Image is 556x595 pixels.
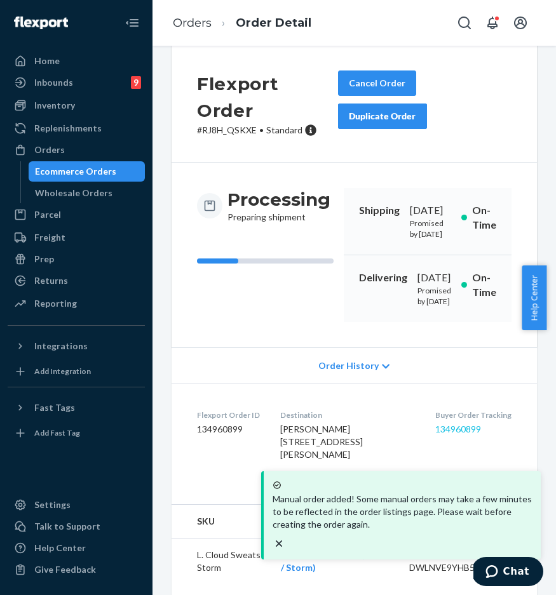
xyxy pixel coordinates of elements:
a: Prep [8,249,145,269]
a: Help Center [8,538,145,558]
p: Delivering [359,271,407,285]
div: Parcel [34,208,61,221]
div: Give Feedback [34,563,96,576]
div: [DATE] [417,271,451,285]
div: Add Integration [34,366,91,377]
button: Open notifications [480,10,505,36]
dt: Destination [280,410,415,420]
p: # RJ8H_QSKXE [197,124,338,137]
div: Ecommerce Orders [35,165,116,178]
div: Replenishments [34,122,102,135]
span: [PERSON_NAME] [STREET_ADDRESS][PERSON_NAME] [280,424,363,460]
span: Order History [318,359,379,372]
ol: breadcrumbs [163,4,322,42]
button: Close Navigation [119,10,145,36]
div: Duplicate Order [349,110,416,123]
button: Duplicate Order [338,104,427,129]
h3: Processing [227,188,330,211]
a: Add Integration [8,361,145,382]
div: Fast Tags [34,401,75,414]
p: Manual order added! Some manual orders may take a few minutes to be reflected in the order listin... [273,493,532,531]
div: Talk to Support [34,520,100,533]
dt: Flexport Order ID [197,410,260,420]
a: Settings [8,495,145,515]
a: Home [8,51,145,71]
div: Returns [34,274,68,287]
a: Orders [173,16,212,30]
p: Shipping [359,203,400,218]
div: Prep [34,253,54,265]
h2: Flexport Order [197,70,338,124]
p: On-Time [472,203,496,232]
p: Promised by [DATE] [410,218,451,239]
dt: Buyer Order Tracking [435,410,512,420]
button: Give Feedback [8,559,145,580]
div: Orders [34,144,65,156]
a: Inventory [8,95,145,116]
div: Preparing shipment [227,188,330,224]
div: 9 [131,76,141,89]
button: Open account menu [508,10,533,36]
div: Help Center [34,542,86,554]
button: Talk to Support [8,516,145,537]
a: Reporting [8,293,145,314]
span: Standard [266,124,302,135]
div: Reporting [34,297,77,310]
a: Parcel [8,204,145,225]
a: 134960899 [435,424,481,434]
a: Ecommerce Orders [29,161,146,182]
div: Home [34,55,60,67]
div: Add Fast Tag [34,427,80,438]
iframe: Opens a widget where you can chat to one of our agents [473,557,543,589]
button: Cancel Order [338,70,416,96]
button: Integrations [8,336,145,356]
svg: close toast [273,537,285,550]
td: L. Cloud Sweats Storm [172,538,271,585]
div: Settings [34,498,71,511]
p: On-Time [472,271,496,300]
img: Flexport logo [14,17,68,29]
a: Replenishments [8,118,145,138]
button: Fast Tags [8,398,145,418]
div: Inbounds [34,76,73,89]
a: Wholesale Orders [29,183,146,203]
div: Inventory [34,99,75,112]
div: Wholesale Orders [35,187,112,199]
a: Order Detail [236,16,311,30]
button: Open Search Box [452,10,477,36]
dd: 134960899 [197,423,260,436]
a: Freight [8,227,145,248]
th: SKU [172,505,271,538]
a: Returns [8,271,145,291]
div: DSKU: DWLNVE9YHB5 [409,549,475,574]
p: Promised by [DATE] [417,285,451,307]
button: Help Center [522,265,546,330]
a: Orders [8,140,145,160]
span: • [259,124,264,135]
div: [DATE] [410,203,451,218]
a: Add Fast Tag [8,423,145,443]
a: Inbounds9 [8,72,145,93]
div: Integrations [34,340,88,352]
div: Freight [34,231,65,244]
